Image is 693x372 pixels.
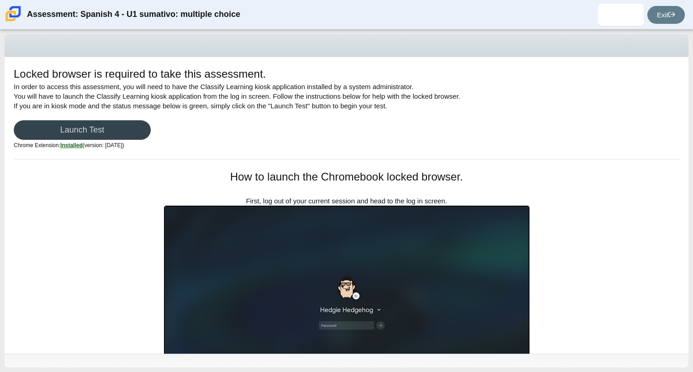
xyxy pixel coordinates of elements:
[164,169,529,185] h1: How to launch the Chromebook locked browser.
[27,4,240,26] div: Assessment: Spanish 4 - U1 sumativo: multiple choice
[14,142,124,149] small: Chrome Extension:
[14,120,151,140] a: Launch Test
[4,4,23,23] img: Carmen School of Science & Technology
[4,17,23,25] a: Carmen School of Science & Technology
[60,142,83,149] u: Installed
[60,142,124,149] span: (version: [DATE])
[614,7,628,22] img: luis.zacariasmende.ABnLng
[647,6,685,24] a: Exit
[14,66,266,82] h1: Locked browser is required to take this assessment.
[14,66,679,159] div: In order to access this assessment, you will need to have the Classify Learning kiosk application...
